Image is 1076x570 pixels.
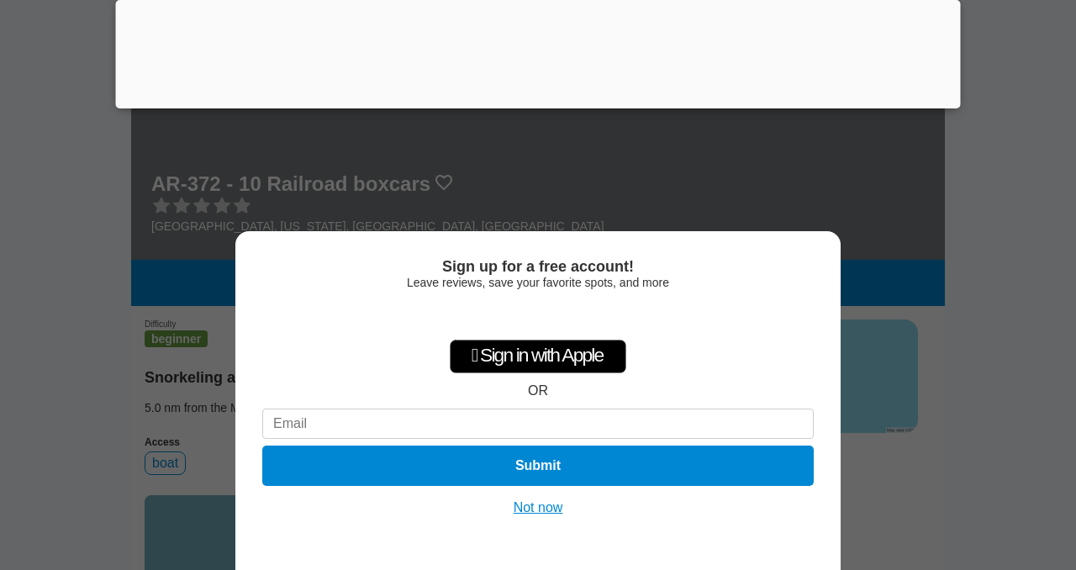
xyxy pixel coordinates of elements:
div: OR [528,383,548,398]
div: Sign in with Apple [450,340,626,373]
div: Sign up for a free account! [262,258,814,276]
input: Email [262,409,814,439]
iframe: Sign in with Google Button [452,298,624,335]
button: Not now [509,499,568,516]
div: Leave reviews, save your favorite spots, and more [262,276,814,289]
button: Submit [262,446,814,486]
